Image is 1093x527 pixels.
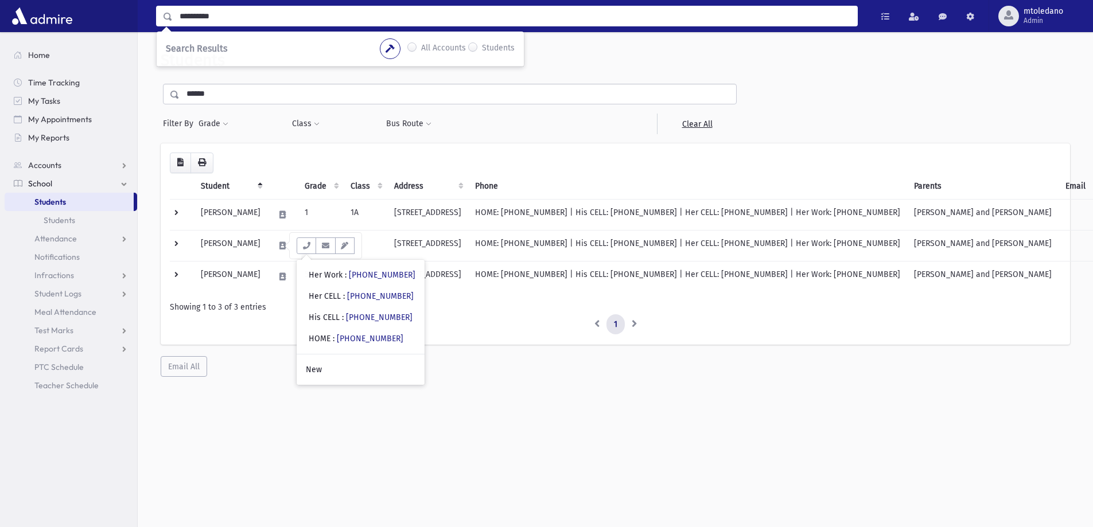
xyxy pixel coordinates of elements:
span: Notifications [34,252,80,262]
a: Test Marks [5,321,137,339]
a: Students [5,193,134,211]
span: My Tasks [28,96,60,106]
th: Address: activate to sort column ascending [387,173,468,200]
button: Print [190,153,213,173]
span: : [342,313,344,322]
a: Clear All [657,114,737,134]
label: All Accounts [421,42,466,56]
div: His CELL [309,311,413,323]
a: Students [5,211,137,229]
label: Students [482,42,515,56]
a: [PHONE_NUMBER] [347,291,414,301]
a: Meal Attendance [5,303,137,321]
td: [STREET_ADDRESS] [387,199,468,230]
span: PTC Schedule [34,362,84,372]
td: [PERSON_NAME] [194,230,267,261]
a: Student Logs [5,284,137,303]
td: [PERSON_NAME] and [PERSON_NAME] [907,230,1059,261]
th: Parents [907,173,1059,200]
img: AdmirePro [9,5,75,28]
td: HOME: [PHONE_NUMBER] | His CELL: [PHONE_NUMBER] | Her CELL: [PHONE_NUMBER] | Her Work: [PHONE_NUM... [468,261,907,292]
a: Home [5,46,137,64]
a: New [297,359,425,380]
td: HOME: [PHONE_NUMBER] | His CELL: [PHONE_NUMBER] | Her CELL: [PHONE_NUMBER] | Her Work: [PHONE_NUM... [468,230,907,261]
span: : [345,270,347,280]
a: My Appointments [5,110,137,128]
span: : [343,291,345,301]
button: Email All [161,356,207,377]
a: [PHONE_NUMBER] [337,334,403,343]
span: : [333,334,334,343]
span: Search Results [166,43,227,54]
span: School [28,178,52,189]
a: Attendance [5,229,137,248]
span: Meal Attendance [34,307,96,317]
td: HOME: [PHONE_NUMBER] | His CELL: [PHONE_NUMBER] | Her CELL: [PHONE_NUMBER] | Her Work: [PHONE_NUM... [468,199,907,230]
a: My Reports [5,128,137,147]
div: Her CELL [309,290,414,302]
a: PTC Schedule [5,358,137,376]
td: [STREET_ADDRESS] [387,230,468,261]
span: Student Logs [34,288,81,299]
td: [STREET_ADDRESS] [387,261,468,292]
td: 1A [344,199,387,230]
a: School [5,174,137,193]
button: Class [291,114,320,134]
span: Time Tracking [28,77,80,88]
td: [PERSON_NAME] [194,261,267,292]
div: Her Work [309,269,415,281]
span: My Appointments [28,114,92,124]
button: Bus Route [386,114,432,134]
a: Notifications [5,248,137,266]
td: 7D [344,230,387,261]
a: Accounts [5,156,137,174]
a: Time Tracking [5,73,137,92]
button: CSV [170,153,191,173]
a: [PHONE_NUMBER] [346,313,413,322]
span: My Reports [28,132,69,143]
a: Teacher Schedule [5,376,137,395]
div: Showing 1 to 3 of 3 entries [170,301,1061,313]
div: HOME [309,333,403,345]
span: Attendance [34,233,77,244]
span: Accounts [28,160,61,170]
td: [PERSON_NAME] and [PERSON_NAME] [907,199,1059,230]
span: Teacher Schedule [34,380,99,391]
span: Report Cards [34,343,83,354]
span: Infractions [34,270,74,280]
th: Student: activate to sort column descending [194,173,267,200]
th: Grade: activate to sort column ascending [298,173,344,200]
button: Grade [198,114,229,134]
a: Report Cards [5,339,137,358]
button: Email Templates [335,237,355,254]
th: Phone [468,173,907,200]
input: Search [173,6,857,26]
td: [PERSON_NAME] [194,199,267,230]
th: Class: activate to sort column ascending [344,173,387,200]
a: 1 [606,314,625,335]
a: Infractions [5,266,137,284]
span: Filter By [163,118,198,130]
td: 1 [298,199,344,230]
span: Admin [1024,16,1063,25]
span: Home [28,50,50,60]
span: Test Marks [34,325,73,335]
td: 7 [298,230,344,261]
span: mtoledano [1024,7,1063,16]
td: [PERSON_NAME] and [PERSON_NAME] [907,261,1059,292]
a: My Tasks [5,92,137,110]
a: [PHONE_NUMBER] [349,270,415,280]
span: Students [34,197,66,207]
